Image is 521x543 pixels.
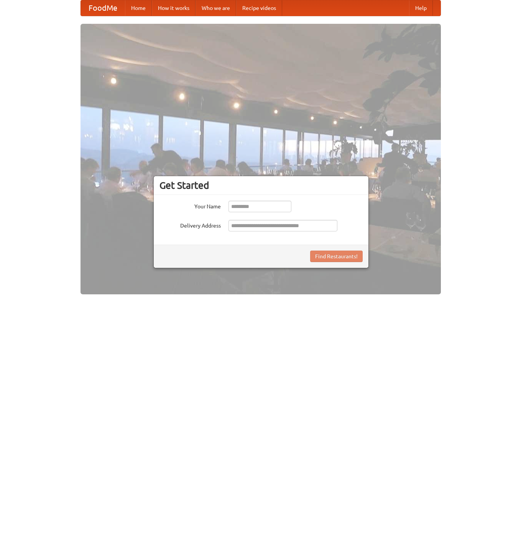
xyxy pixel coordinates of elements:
[196,0,236,16] a: Who we are
[159,180,363,191] h3: Get Started
[152,0,196,16] a: How it works
[159,201,221,210] label: Your Name
[159,220,221,229] label: Delivery Address
[125,0,152,16] a: Home
[409,0,433,16] a: Help
[81,0,125,16] a: FoodMe
[236,0,282,16] a: Recipe videos
[310,251,363,262] button: Find Restaurants!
